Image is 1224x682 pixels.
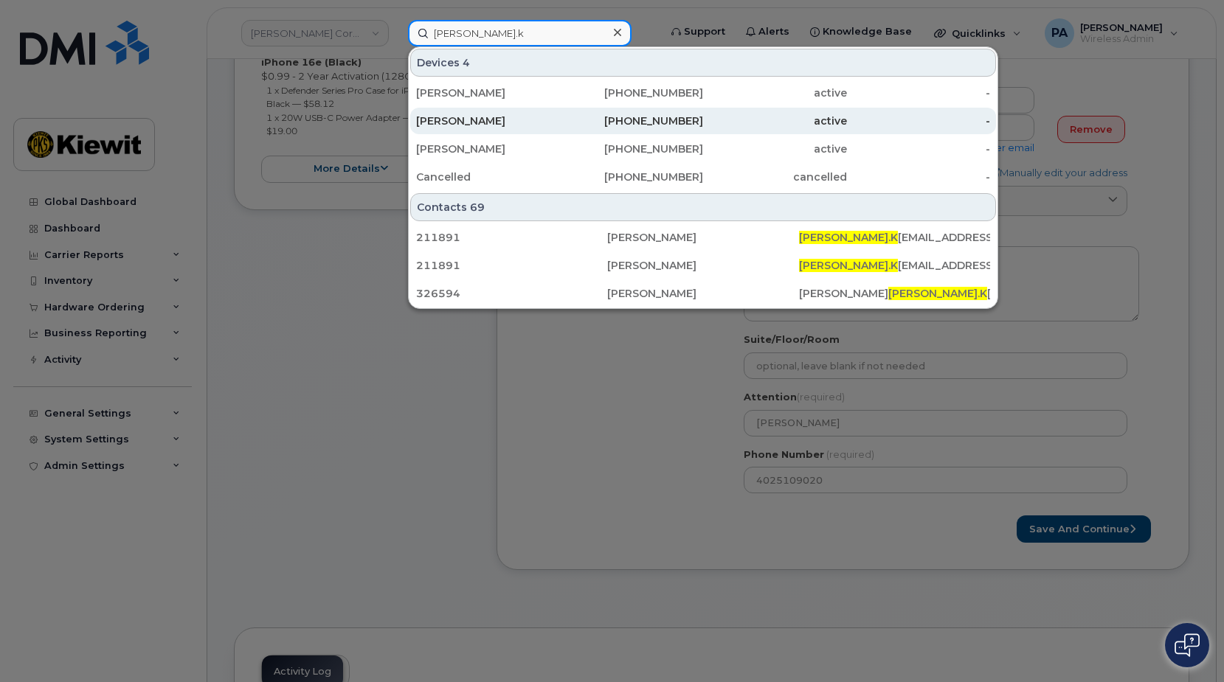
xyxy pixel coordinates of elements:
div: [PHONE_NUMBER] [560,114,704,128]
div: [PERSON_NAME] [EMAIL_ADDRESS][PERSON_NAME][DOMAIN_NAME] [799,286,990,301]
div: cancelled [703,170,847,184]
div: - [847,142,991,156]
div: active [703,114,847,128]
div: - [847,170,991,184]
div: [PERSON_NAME] [416,114,560,128]
div: [PERSON_NAME] [607,258,798,273]
div: 211891 [416,230,607,245]
a: [PERSON_NAME][PHONE_NUMBER]active- [410,136,996,162]
span: [PERSON_NAME].K [888,287,987,300]
div: [PERSON_NAME] [607,286,798,301]
input: Find something... [408,20,632,46]
div: 211891 [416,258,607,273]
div: active [703,86,847,100]
span: 69 [470,200,485,215]
div: Devices [410,49,996,77]
a: [PERSON_NAME][PHONE_NUMBER]active- [410,80,996,106]
span: [PERSON_NAME].K [799,259,898,272]
div: [PERSON_NAME] [607,230,798,245]
span: [PERSON_NAME].K [799,231,898,244]
a: 211891[PERSON_NAME][PERSON_NAME].K[EMAIL_ADDRESS][PERSON_NAME][DOMAIN_NAME] [410,252,996,279]
div: Cancelled [416,170,560,184]
a: Cancelled[PHONE_NUMBER]cancelled- [410,164,996,190]
div: 326594 [416,286,607,301]
div: - [847,114,991,128]
span: 4 [463,55,470,70]
a: [PERSON_NAME][PHONE_NUMBER]active- [410,108,996,134]
a: 326594[PERSON_NAME][PERSON_NAME][PERSON_NAME].K[EMAIL_ADDRESS][PERSON_NAME][DOMAIN_NAME] [410,280,996,307]
div: [PHONE_NUMBER] [560,170,704,184]
div: [EMAIL_ADDRESS][PERSON_NAME][DOMAIN_NAME] [799,230,990,245]
div: active [703,142,847,156]
a: 211891[PERSON_NAME][PERSON_NAME].K[EMAIL_ADDRESS][PERSON_NAME][DOMAIN_NAME] [410,224,996,251]
div: [PHONE_NUMBER] [560,142,704,156]
div: [EMAIL_ADDRESS][PERSON_NAME][DOMAIN_NAME] [799,258,990,273]
div: [PERSON_NAME] [416,86,560,100]
img: Open chat [1175,633,1200,657]
div: [PERSON_NAME] [416,142,560,156]
div: [PHONE_NUMBER] [560,86,704,100]
div: Contacts [410,193,996,221]
div: - [847,86,991,100]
